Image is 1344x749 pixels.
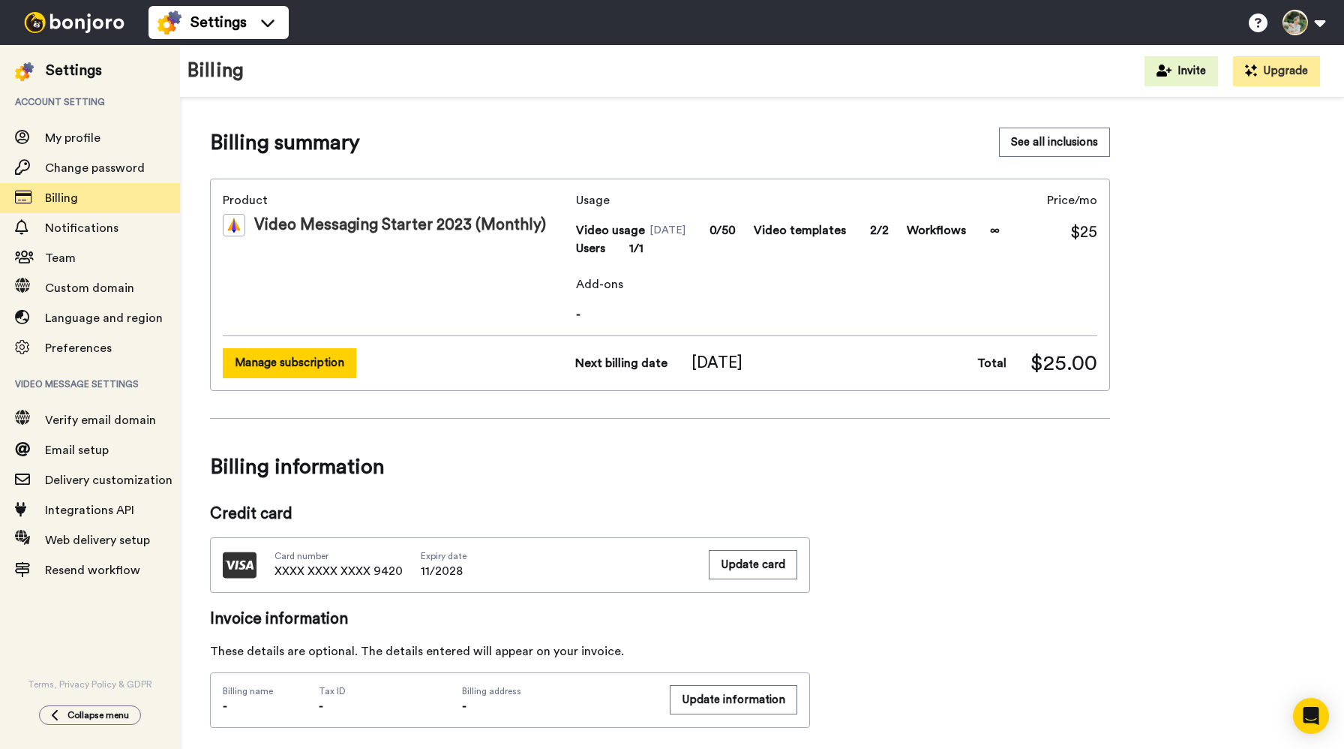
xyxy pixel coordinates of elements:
span: Video usage [576,221,645,239]
span: Billing [45,192,78,204]
span: 2/2 [870,221,889,239]
span: ∞ [990,221,1000,239]
a: See all inclusions [999,128,1110,158]
span: Collapse menu [67,709,129,721]
span: Integrations API [45,504,134,516]
span: Total [977,354,1006,372]
button: Collapse menu [39,705,141,725]
span: Billing information [210,446,1110,488]
div: Open Intercom Messenger [1293,698,1329,734]
button: Invite [1144,56,1218,86]
span: Billing address [462,685,653,697]
span: Settings [190,12,247,33]
span: Workflows [907,221,966,239]
span: 1/1 [629,239,643,257]
span: 0/50 [709,221,736,239]
span: - [462,700,466,712]
button: Upgrade [1233,56,1320,86]
img: vm-color.svg [223,214,245,236]
span: Team [45,252,76,264]
span: - [319,700,323,712]
span: Users [576,239,605,257]
span: Next billing date [575,354,667,372]
span: $25 [1070,221,1097,244]
span: Verify email domain [45,414,156,426]
span: Preferences [45,342,112,354]
span: Video templates [754,221,846,239]
h1: Billing [187,60,244,82]
span: Usage [576,191,1047,209]
span: Email setup [45,444,109,456]
span: Product [223,191,570,209]
img: settings-colored.svg [157,11,181,35]
button: Update card [709,550,797,579]
button: Update information [670,685,797,714]
span: Resend workflow [45,564,140,576]
span: Card number [274,550,403,562]
span: $25.00 [1030,348,1097,378]
div: Settings [46,60,102,81]
span: Billing summary [210,128,360,158]
span: - [223,700,227,712]
span: Credit card [210,503,810,525]
img: settings-colored.svg [15,62,34,81]
span: Add-ons [576,275,1097,293]
span: [DATE] [649,226,685,235]
span: [DATE] [691,352,742,374]
span: Delivery customization [45,474,172,486]
a: Update information [670,685,797,715]
span: - [576,305,1097,323]
button: Manage subscription [223,348,356,378]
span: Notifications [45,222,118,234]
span: Price/mo [1047,191,1097,209]
div: These details are optional. The details entered will appear on your invoice. [210,642,810,660]
div: Video Messaging Starter 2023 (Monthly) [223,214,570,236]
span: Expiry date [421,550,466,562]
span: Web delivery setup [45,534,150,546]
span: Tax ID [319,685,346,697]
span: XXXX XXXX XXXX 9420 [274,562,403,580]
span: 11/2028 [421,562,466,580]
span: My profile [45,132,100,144]
span: Change password [45,162,145,174]
span: Billing name [223,685,273,697]
span: Custom domain [45,282,134,294]
span: Invoice information [210,608,810,630]
button: See all inclusions [999,128,1110,157]
img: bj-logo-header-white.svg [18,12,130,33]
span: Language and region [45,312,163,324]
